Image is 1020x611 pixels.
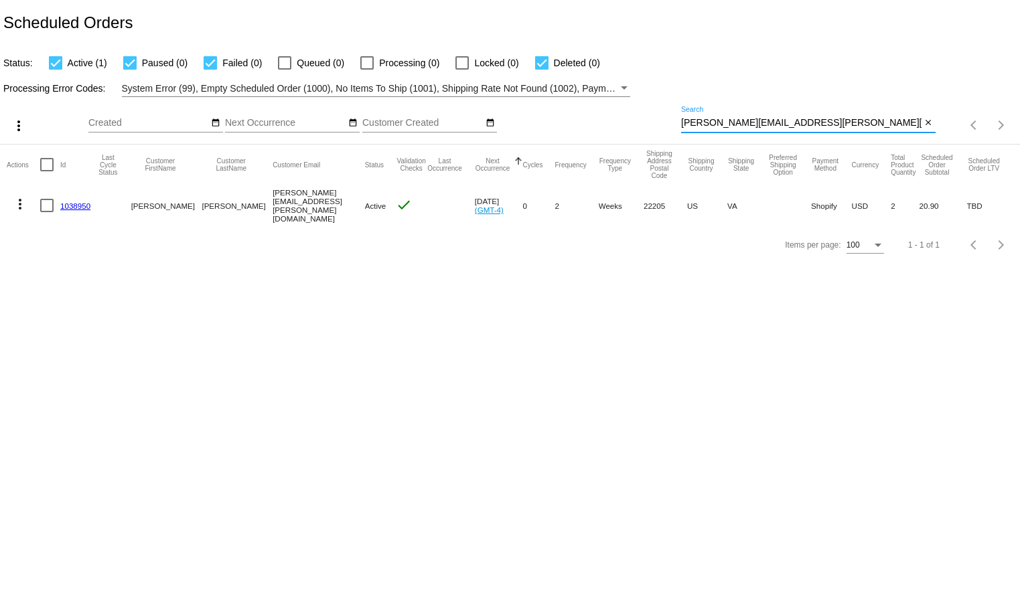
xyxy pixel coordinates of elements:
[475,157,511,172] button: Change sorting for NextOccurrenceUtc
[727,157,755,172] button: Change sorting for ShippingState
[522,185,555,226] mat-cell: 0
[687,185,727,226] mat-cell: US
[60,201,90,210] a: 1038950
[852,161,879,169] button: Change sorting for CurrencyIso
[11,118,27,134] mat-icon: more_vert
[644,185,687,226] mat-cell: 22205
[555,185,598,226] mat-cell: 2
[785,240,841,250] div: Items per page:
[891,185,919,226] mat-cell: 2
[12,196,28,212] mat-icon: more_vert
[475,205,504,214] a: (GMT-4)
[988,112,1015,139] button: Next page
[988,232,1015,258] button: Next page
[142,55,188,71] span: Paused (0)
[211,118,220,128] mat-icon: date_range
[97,154,119,176] button: Change sorting for LastProcessingCycleId
[920,185,967,226] mat-cell: 20.90
[847,240,860,250] span: 100
[348,118,358,128] mat-icon: date_range
[131,185,202,226] mat-cell: [PERSON_NAME]
[365,161,384,169] button: Change sorting for Status
[554,55,600,71] span: Deleted (0)
[475,185,523,226] mat-cell: [DATE]
[961,232,988,258] button: Previous page
[599,157,632,172] button: Change sorting for FrequencyType
[852,185,891,226] mat-cell: USD
[3,13,133,32] h2: Scheduled Orders
[474,55,518,71] span: Locked (0)
[131,157,190,172] button: Change sorting for CustomerFirstName
[908,240,940,250] div: 1 - 1 of 1
[396,197,412,213] mat-icon: check
[767,154,799,176] button: Change sorting for PreferredShippingOption
[961,112,988,139] button: Previous page
[202,157,261,172] button: Change sorting for CustomerLastName
[273,185,365,226] mat-cell: [PERSON_NAME][EMAIL_ADDRESS][PERSON_NAME][DOMAIN_NAME]
[967,185,1013,226] mat-cell: TBD
[891,145,919,185] mat-header-cell: Total Product Quantity
[68,55,107,71] span: Active (1)
[924,118,933,128] mat-icon: close
[644,150,675,179] button: Change sorting for ShippingPostcode
[222,55,262,71] span: Failed (0)
[687,157,715,172] button: Change sorting for ShippingCountry
[273,161,320,169] button: Change sorting for CustomerEmail
[727,185,767,226] mat-cell: VA
[811,185,852,226] mat-cell: Shopify
[88,118,209,128] input: Created
[60,161,66,169] button: Change sorting for Id
[3,83,106,94] span: Processing Error Codes:
[522,161,542,169] button: Change sorting for Cycles
[379,55,439,71] span: Processing (0)
[225,118,346,128] input: Next Occurrence
[847,241,884,250] mat-select: Items per page:
[365,201,386,210] span: Active
[7,145,40,185] mat-header-cell: Actions
[297,55,344,71] span: Queued (0)
[922,116,936,130] button: Clear
[202,185,273,226] mat-cell: [PERSON_NAME]
[681,118,922,128] input: Search
[396,145,427,185] mat-header-cell: Validation Checks
[486,118,495,128] mat-icon: date_range
[122,80,630,97] mat-select: Filter by Processing Error Codes
[811,157,840,172] button: Change sorting for PaymentMethod.Type
[3,58,33,68] span: Status:
[555,161,586,169] button: Change sorting for Frequency
[599,185,644,226] mat-cell: Weeks
[362,118,483,128] input: Customer Created
[967,157,1001,172] button: Change sorting for LifetimeValue
[427,157,463,172] button: Change sorting for LastOccurrenceUtc
[920,154,955,176] button: Change sorting for Subtotal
